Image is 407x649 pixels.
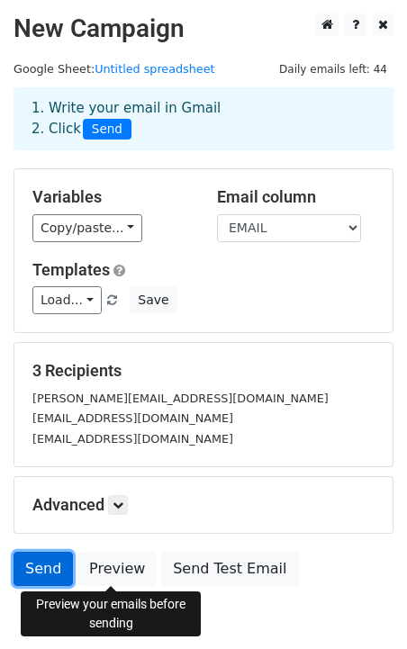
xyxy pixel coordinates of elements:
[32,286,102,314] a: Load...
[14,552,73,586] a: Send
[18,98,389,140] div: 1. Write your email in Gmail 2. Click
[32,361,375,381] h5: 3 Recipients
[14,14,393,44] h2: New Campaign
[83,119,131,140] span: Send
[32,495,375,515] h5: Advanced
[32,392,329,405] small: [PERSON_NAME][EMAIL_ADDRESS][DOMAIN_NAME]
[317,563,407,649] iframe: Chat Widget
[32,214,142,242] a: Copy/paste...
[77,552,157,586] a: Preview
[273,59,393,79] span: Daily emails left: 44
[32,411,233,425] small: [EMAIL_ADDRESS][DOMAIN_NAME]
[217,187,375,207] h5: Email column
[95,62,214,76] a: Untitled spreadsheet
[273,62,393,76] a: Daily emails left: 44
[14,62,215,76] small: Google Sheet:
[32,260,110,279] a: Templates
[161,552,298,586] a: Send Test Email
[130,286,176,314] button: Save
[32,432,233,446] small: [EMAIL_ADDRESS][DOMAIN_NAME]
[21,591,201,636] div: Preview your emails before sending
[32,187,190,207] h5: Variables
